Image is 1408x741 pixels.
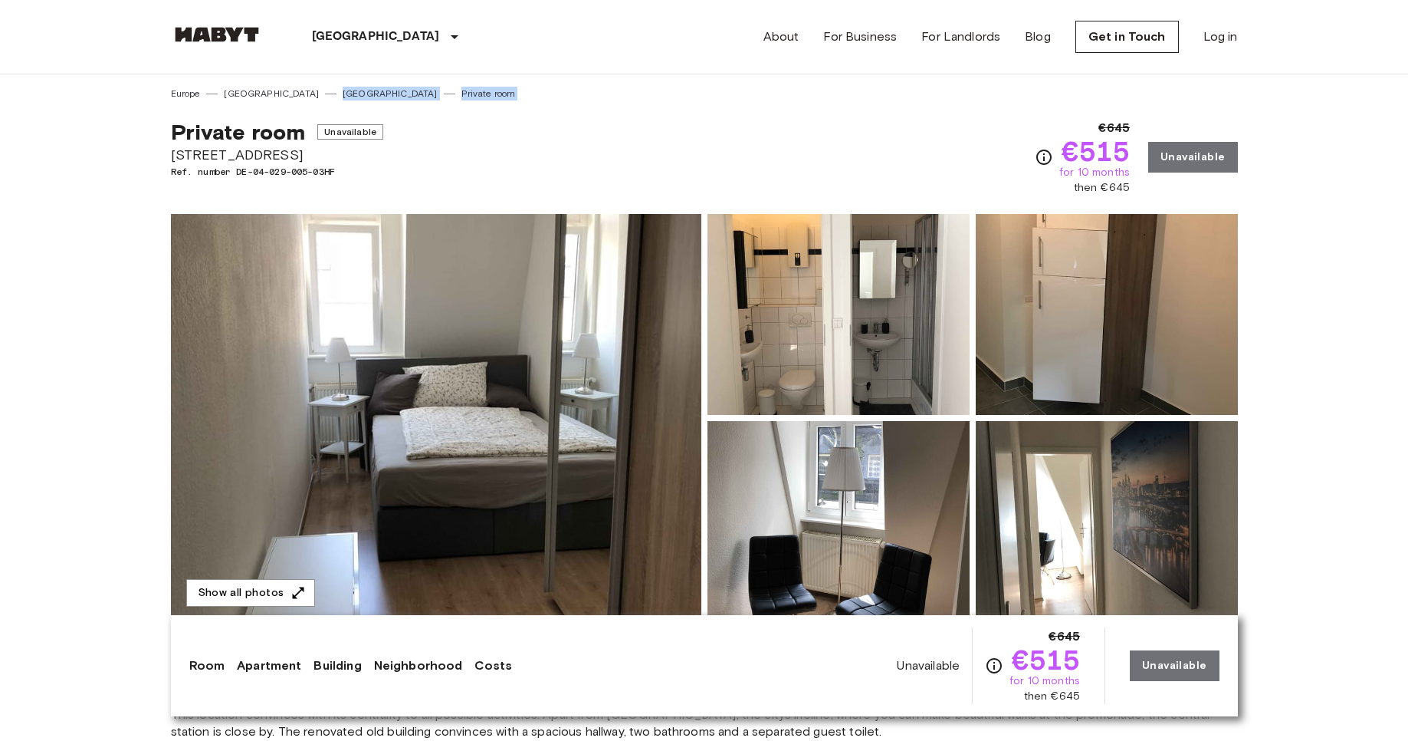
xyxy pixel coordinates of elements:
a: Get in Touch [1075,21,1179,53]
a: Log in [1203,28,1238,46]
a: For Landlords [921,28,1000,46]
a: [GEOGRAPHIC_DATA] [343,87,438,100]
a: For Business [823,28,897,46]
span: Private room [171,119,306,145]
svg: Check cost overview for full price breakdown. Please note that discounts apply to new joiners onl... [985,657,1003,675]
button: Show all photos [186,579,315,608]
img: Habyt [171,27,263,42]
p: [GEOGRAPHIC_DATA] [312,28,440,46]
a: Europe [171,87,201,100]
span: €645 [1049,627,1080,646]
span: This location convinces with its centrality to all possible activities. Apart from [GEOGRAPHIC_DA... [171,706,1238,740]
span: then €645 [1074,180,1130,196]
span: for 10 months [1009,673,1080,689]
span: €515 [1062,137,1130,165]
a: Room [189,657,225,675]
img: Picture of unit DE-04-029-005-03HF [976,421,1238,622]
img: Picture of unit DE-04-029-005-03HF [707,421,970,622]
svg: Check cost overview for full price breakdown. Please note that discounts apply to new joiners onl... [1035,148,1053,166]
img: Picture of unit DE-04-029-005-03HF [976,214,1238,415]
span: then €645 [1024,689,1080,704]
a: Building [313,657,361,675]
img: Picture of unit DE-04-029-005-03HF [707,214,970,415]
a: About [763,28,799,46]
a: Private room [461,87,516,100]
a: Costs [474,657,512,675]
span: Unavailable [317,124,383,140]
span: €645 [1098,119,1130,137]
a: Blog [1025,28,1051,46]
span: Unavailable [897,657,960,674]
span: for 10 months [1059,165,1130,180]
span: €515 [1012,646,1080,673]
span: [STREET_ADDRESS] [171,145,383,165]
span: Ref. number DE-04-029-005-03HF [171,165,383,179]
a: Neighborhood [374,657,463,675]
a: [GEOGRAPHIC_DATA] [224,87,319,100]
img: Marketing picture of unit DE-04-029-005-03HF [171,214,701,622]
a: Apartment [237,657,301,675]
